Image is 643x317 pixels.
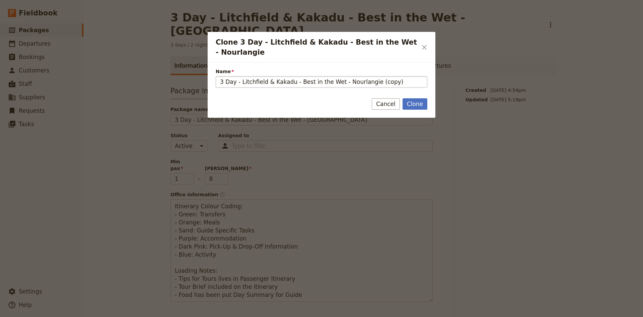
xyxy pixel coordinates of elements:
button: Cancel [372,98,400,110]
button: Clone [403,98,427,110]
h2: Clone 3 Day - Litchfield & Kakadu - Best in the Wet - Nourlangie [216,37,417,57]
button: Close dialog [419,42,430,53]
span: Name [216,68,427,75]
input: Name [216,76,427,88]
